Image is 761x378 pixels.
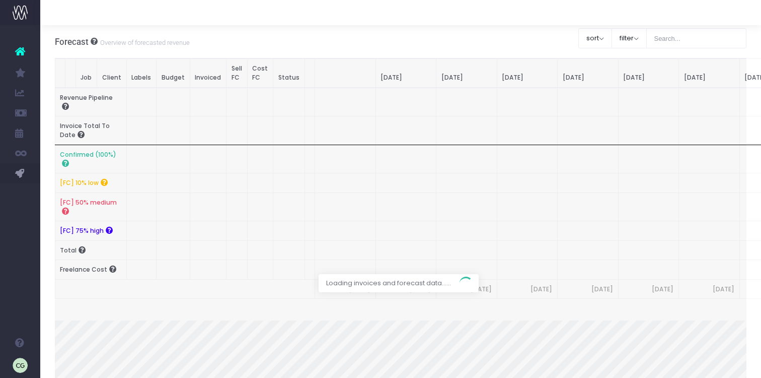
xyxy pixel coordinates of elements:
[98,37,190,47] small: Overview of forecasted revenue
[55,37,89,47] span: Forecast
[13,358,28,373] img: images/default_profile_image.png
[612,28,647,48] button: filter
[578,28,612,48] button: sort
[646,28,747,48] input: Search...
[319,274,459,292] span: Loading invoices and forecast data......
